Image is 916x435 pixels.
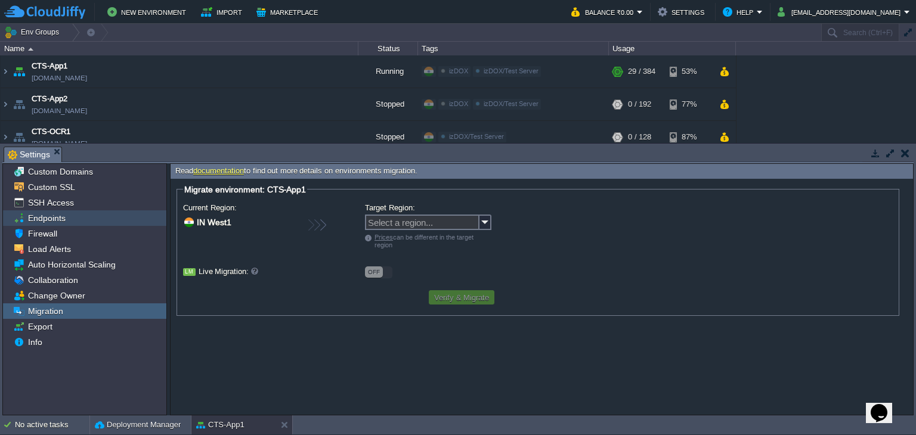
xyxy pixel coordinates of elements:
[32,105,87,117] span: [DOMAIN_NAME]
[431,292,493,303] button: Verify & Migrate
[628,121,651,153] div: 0 / 128
[183,265,335,278] label: Live Migration:
[32,126,70,138] a: CTS-OCR1
[15,415,89,434] div: No active tasks
[658,5,708,19] button: Settings
[1,121,10,153] img: AMDAwAAAACH5BAEAAAAALAAAAAABAAEAAAICRAEAOw==
[32,60,67,72] a: CTS-App1
[4,24,63,41] button: Env Groups
[184,185,306,194] span: Migrate environment: CTS-App1
[26,166,95,177] a: Custom Domains
[449,100,468,107] span: izDOX
[449,133,504,140] span: izDOX/Test Server
[256,5,321,19] button: Marketplace
[628,88,651,120] div: 0 / 192
[201,5,246,19] button: Import
[358,55,418,88] div: Running
[365,234,491,249] div: can be different in the target region
[358,88,418,120] div: Stopped
[484,67,539,74] span: izDOX/Test Server
[628,55,655,88] div: 29 / 384
[359,42,417,55] div: Status
[26,290,87,301] a: Change Owner
[195,216,231,229] div: IN West1
[193,166,244,175] a: documentation
[571,5,637,19] button: Balance ₹0.00
[1,42,358,55] div: Name
[670,88,708,120] div: 77%
[11,121,27,153] img: AMDAwAAAACH5BAEAAAAALAAAAAABAAEAAAICRAEAOw==
[365,201,417,214] label: Target Region:
[670,55,708,88] div: 53%
[449,67,468,74] span: izDOX
[670,121,708,153] div: 87%
[26,321,54,332] a: Export
[484,100,539,107] span: izDOX/Test Server
[358,121,418,153] div: Stopped
[1,55,10,88] img: AMDAwAAAACH5BAEAAAAALAAAAAABAAEAAAICRAEAOw==
[95,419,181,431] button: Deployment Manager
[196,419,245,431] button: CTS-App1
[609,42,735,55] div: Usage
[28,48,33,51] img: AMDAwAAAACH5BAEAAAAALAAAAAABAAEAAAICRAEAOw==
[26,228,59,239] a: Firewall
[26,244,73,254] a: Load Alerts
[1,88,10,120] img: AMDAwAAAACH5BAEAAAAALAAAAAABAAEAAAICRAEAOw==
[26,275,80,285] a: Collaboration
[32,93,67,105] a: CTS-App2
[365,266,383,278] div: OFF
[171,164,913,179] div: Read to find out more details on environments migration.
[11,55,27,88] img: AMDAwAAAACH5BAEAAAAALAAAAAABAAEAAAICRAEAOw==
[11,88,27,120] img: AMDAwAAAACH5BAEAAAAALAAAAAABAAEAAAICRAEAOw==
[32,138,87,150] span: [DOMAIN_NAME]
[723,5,757,19] button: Help
[778,5,904,19] button: [EMAIL_ADDRESS][DOMAIN_NAME]
[866,387,904,423] iframe: chat widget
[26,337,44,347] a: Info
[419,42,608,55] div: Tags
[107,5,190,19] button: New Environment
[26,182,77,192] a: Custom SSL
[183,201,239,214] label: Current Region:
[26,197,76,208] a: SSH Access
[32,72,87,84] span: [DOMAIN_NAME]
[375,234,393,241] a: Prices
[26,259,117,270] a: Auto Horizontal Scaling
[26,213,67,223] a: Endpoints
[8,147,50,162] span: Settings
[4,5,85,20] img: CloudJiffy
[183,268,196,276] span: LM
[26,306,65,316] a: Migration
